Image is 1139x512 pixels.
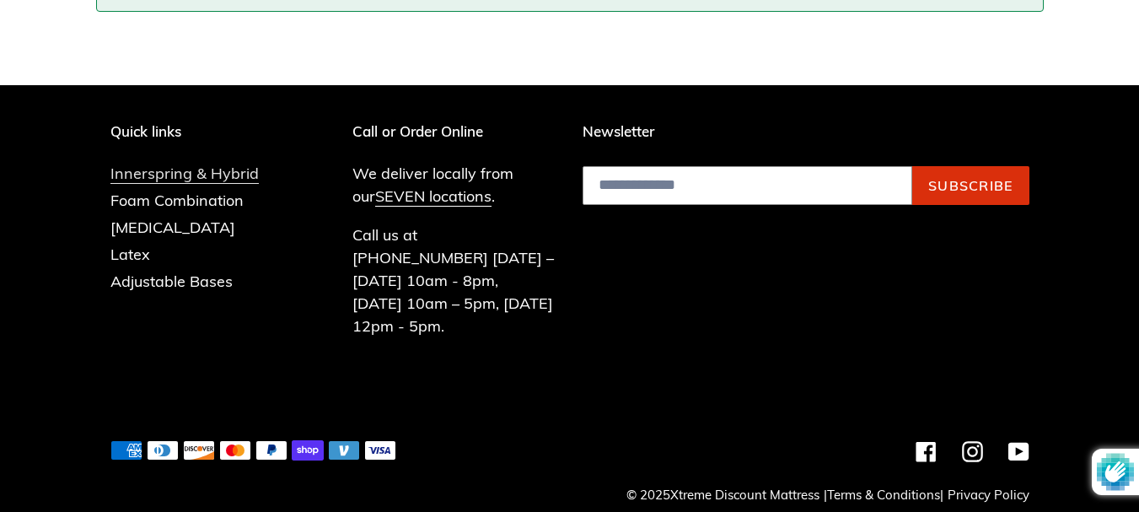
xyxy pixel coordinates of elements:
[928,177,1013,194] span: Subscribe
[352,162,557,207] p: We deliver locally from our .
[375,186,492,207] a: SEVEN locations
[583,123,1029,140] p: Newsletter
[670,487,819,503] a: Xtreme Discount Mattress
[110,245,150,264] a: Latex
[352,224,557,337] p: Call us at [PHONE_NUMBER] [DATE] – [DATE] 10am - 8pm, [DATE] 10am – 5pm, [DATE] 12pm - 5pm.
[1097,449,1134,495] img: Protected by hCaptcha
[626,487,819,503] small: © 2025
[110,272,233,291] a: Adjustable Bases
[110,218,235,237] a: [MEDICAL_DATA]
[110,164,259,184] a: Innerspring & Hybrid
[912,166,1029,205] button: Subscribe
[583,166,912,205] input: Email address
[352,123,557,140] p: Call or Order Online
[827,487,940,503] a: Terms & Conditions
[110,123,284,140] p: Quick links
[110,191,244,210] a: Foam Combination
[824,487,943,503] small: | |
[948,487,1029,503] a: Privacy Policy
